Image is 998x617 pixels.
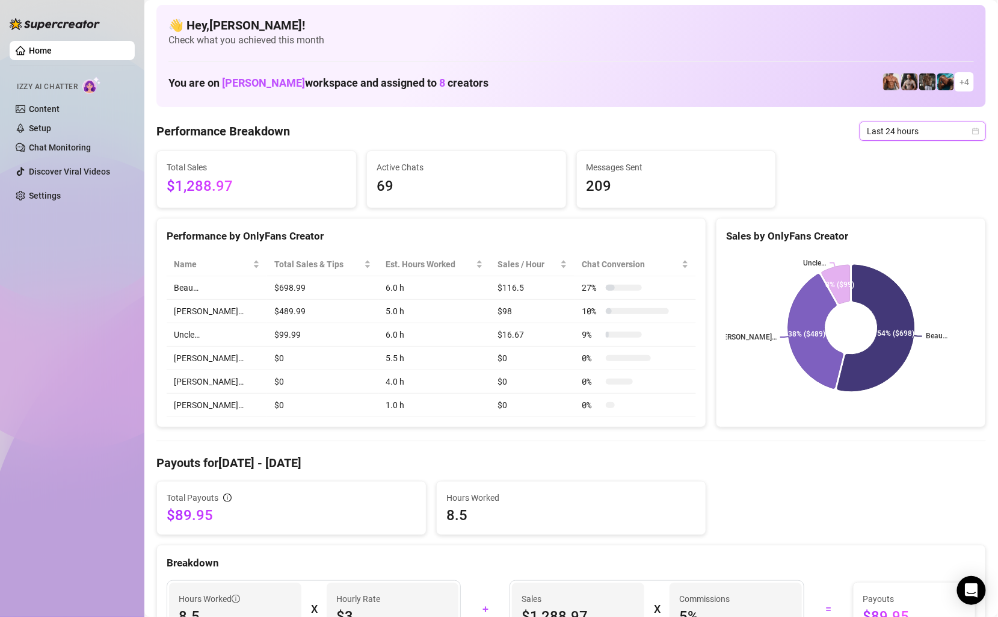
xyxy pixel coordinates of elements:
[582,281,601,294] span: 27 %
[336,592,380,606] article: Hourly Rate
[582,305,601,318] span: 10 %
[167,323,267,347] td: Uncle…
[267,347,378,370] td: $0
[957,576,986,605] div: Open Intercom Messenger
[167,161,347,174] span: Total Sales
[222,76,305,89] span: [PERSON_NAME]
[378,347,490,370] td: 5.5 h
[167,175,347,198] span: $1,288.97
[167,276,267,300] td: Beau…
[267,253,378,276] th: Total Sales & Tips
[582,352,601,365] span: 0 %
[167,347,267,370] td: [PERSON_NAME]…
[439,76,445,89] span: 8
[168,34,974,47] span: Check what you achieved this month
[378,276,490,300] td: 6.0 h
[168,76,488,90] h1: You are on workspace and assigned to creators
[716,333,777,341] text: [PERSON_NAME]…
[167,228,696,244] div: Performance by OnlyFans Creator
[901,73,918,90] img: Marcus
[167,370,267,394] td: [PERSON_NAME]…
[29,191,61,200] a: Settings
[446,491,696,504] span: Hours Worked
[490,300,575,323] td: $98
[937,73,954,90] img: Jake
[267,394,378,417] td: $0
[679,592,730,606] article: Commissions
[490,347,575,370] td: $0
[156,454,986,471] h4: Payouts for [DATE] - [DATE]
[919,73,936,90] img: iceman_jb
[587,161,766,174] span: Messages Sent
[378,323,490,347] td: 6.0 h
[167,555,976,571] div: Breakdown
[29,46,52,55] a: Home
[490,253,575,276] th: Sales / Hour
[377,175,556,198] span: 69
[863,592,966,606] span: Payouts
[17,81,78,93] span: Izzy AI Chatter
[274,258,362,271] span: Total Sales & Tips
[29,123,51,133] a: Setup
[267,300,378,323] td: $489.99
[574,253,696,276] th: Chat Conversion
[726,228,976,244] div: Sales by OnlyFans Creator
[582,375,601,388] span: 0 %
[883,73,900,90] img: David
[522,592,635,606] span: Sales
[156,123,290,140] h4: Performance Breakdown
[867,122,979,140] span: Last 24 hours
[386,258,473,271] div: Est. Hours Worked
[174,258,250,271] span: Name
[29,167,110,176] a: Discover Viral Videos
[582,258,679,271] span: Chat Conversion
[582,398,601,412] span: 0 %
[959,75,969,88] span: + 4
[232,595,240,603] span: info-circle
[587,175,766,198] span: 209
[10,18,100,30] img: logo-BBDzfeDw.svg
[378,370,490,394] td: 4.0 h
[267,370,378,394] td: $0
[167,491,218,504] span: Total Payouts
[29,104,60,114] a: Content
[378,300,490,323] td: 5.0 h
[378,394,490,417] td: 1.0 h
[179,592,240,606] span: Hours Worked
[167,394,267,417] td: [PERSON_NAME]…
[168,17,974,34] h4: 👋 Hey, [PERSON_NAME] !
[490,370,575,394] td: $0
[167,506,416,525] span: $89.95
[223,494,232,502] span: info-circle
[490,394,575,417] td: $0
[82,76,101,94] img: AI Chatter
[377,161,556,174] span: Active Chats
[446,506,696,525] span: 8.5
[267,276,378,300] td: $698.99
[490,323,575,347] td: $16.67
[582,328,601,341] span: 9 %
[167,253,267,276] th: Name
[497,258,558,271] span: Sales / Hour
[267,323,378,347] td: $99.99
[167,300,267,323] td: [PERSON_NAME]…
[972,128,979,135] span: calendar
[926,332,947,341] text: Beau…
[490,276,575,300] td: $116.5
[804,259,827,267] text: Uncle…
[29,143,91,152] a: Chat Monitoring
